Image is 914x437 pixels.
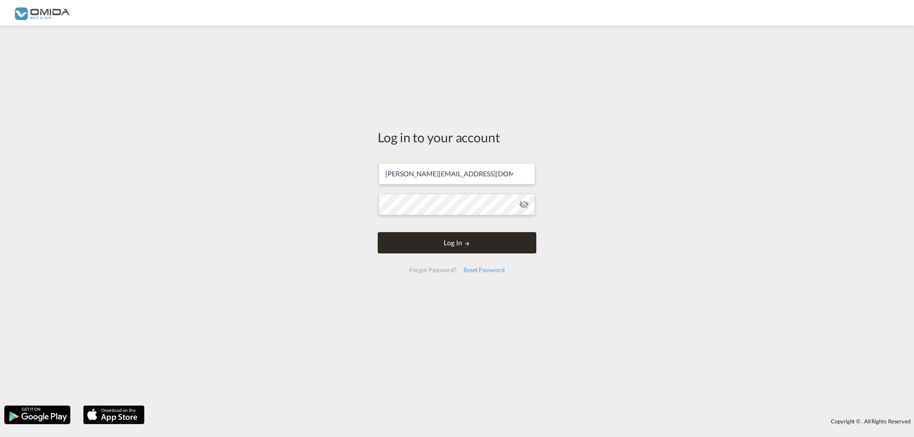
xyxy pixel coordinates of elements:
[3,405,71,425] img: google.png
[149,414,914,428] div: Copyright © . All Rights Reserved
[82,405,145,425] img: apple.png
[379,163,535,184] input: Enter email/phone number
[460,262,508,278] div: Reset Password
[13,3,70,23] img: 459c566038e111ed959c4fc4f0a4b274.png
[378,128,536,146] div: Log in to your account
[378,232,536,253] button: LOGIN
[519,199,529,210] md-icon: icon-eye-off
[406,262,460,278] div: Forgot Password?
